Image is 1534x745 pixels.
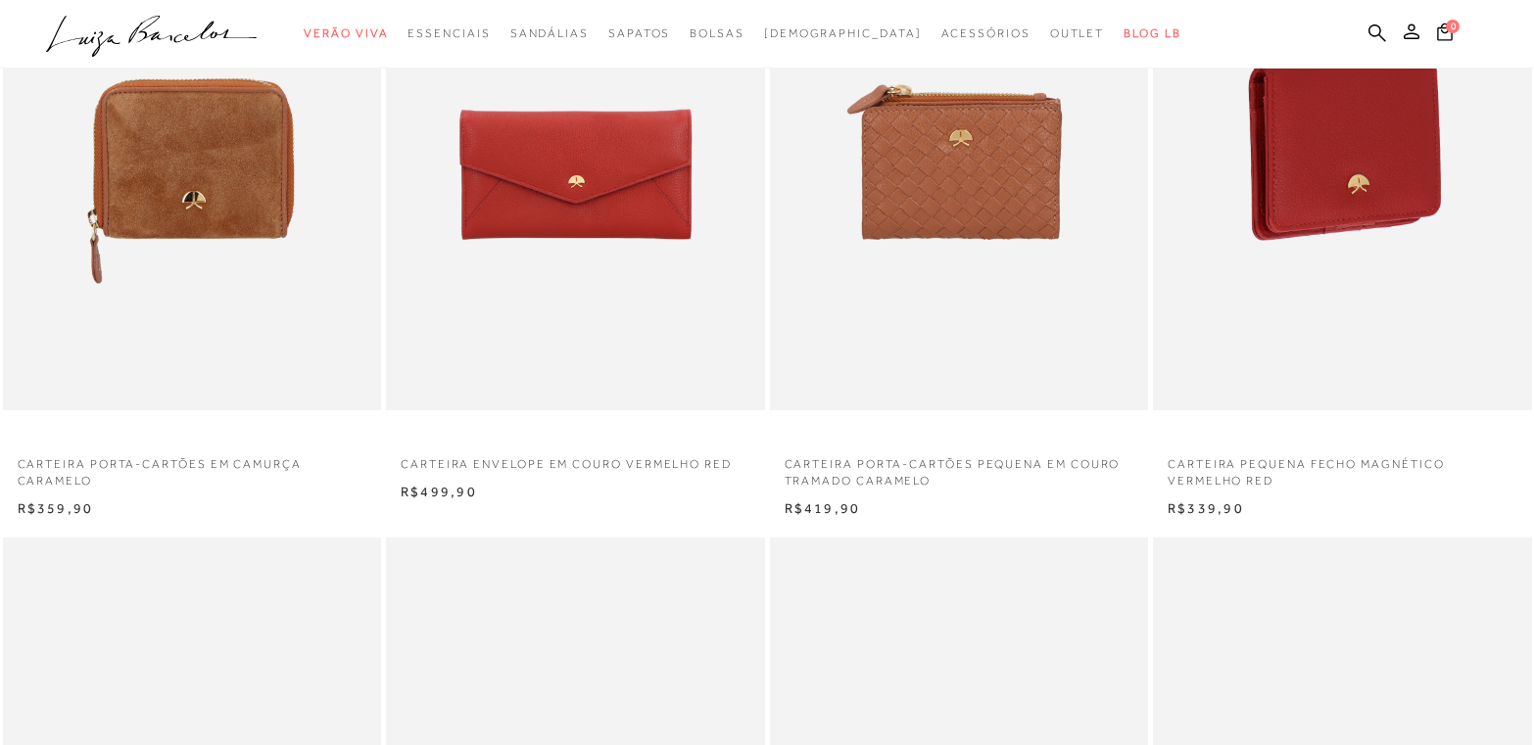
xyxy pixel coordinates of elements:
[510,16,589,52] a: noSubCategoriesText
[608,16,670,52] a: noSubCategoriesText
[770,444,1149,489] a: CARTEIRA PORTA-CARTÕES PEQUENA EM COURO TRAMADO CARAMELO
[1431,22,1459,48] button: 0
[386,444,765,473] a: CARTEIRA ENVELOPE EM COURO VERMELHO RED
[407,16,490,52] a: noSubCategoriesText
[3,444,382,489] a: CARTEIRA PORTA-CARTÕES EM CAMURÇA CARAMELO
[1050,16,1105,52] a: noSubCategoriesText
[1050,26,1105,40] span: Outlet
[785,500,861,516] span: R$419,90
[690,16,744,52] a: noSubCategoriesText
[18,500,94,516] span: R$359,90
[401,484,477,499] span: R$499,90
[941,26,1031,40] span: Acessórios
[1168,500,1244,516] span: R$339,90
[304,26,388,40] span: Verão Viva
[764,16,922,52] a: noSubCategoriesText
[941,16,1031,52] a: noSubCategoriesText
[608,26,670,40] span: Sapatos
[510,26,589,40] span: Sandálias
[1153,444,1532,489] a: CARTEIRA PEQUENA FECHO MAGNÉTICO VERMELHO RED
[1124,16,1180,52] a: BLOG LB
[407,26,490,40] span: Essenciais
[1124,26,1180,40] span: BLOG LB
[1446,20,1460,33] span: 0
[304,16,388,52] a: noSubCategoriesText
[690,26,744,40] span: Bolsas
[764,26,922,40] span: [DEMOGRAPHIC_DATA]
